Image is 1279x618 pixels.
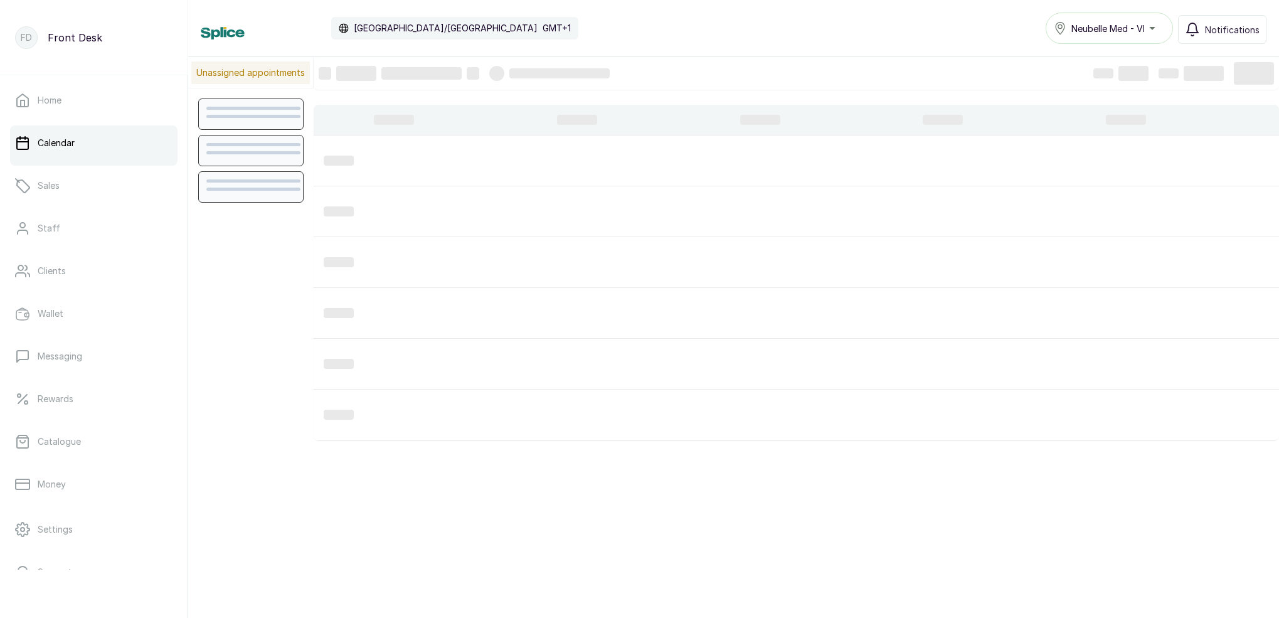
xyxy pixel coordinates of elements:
p: [GEOGRAPHIC_DATA]/[GEOGRAPHIC_DATA] [354,22,538,35]
a: Settings [10,512,178,547]
a: Support [10,555,178,590]
p: Support [38,566,72,578]
p: Wallet [38,307,63,320]
p: Catalogue [38,435,81,448]
p: Staff [38,222,60,235]
p: FD [21,31,32,44]
button: Notifications [1178,15,1266,44]
a: Calendar [10,125,178,161]
a: Messaging [10,339,178,374]
span: Notifications [1205,23,1260,36]
button: Neubelle Med - VI [1046,13,1173,44]
p: Settings [38,523,73,536]
a: Wallet [10,296,178,331]
p: GMT+1 [543,22,571,35]
a: Clients [10,253,178,289]
p: Messaging [38,350,82,363]
a: Catalogue [10,424,178,459]
p: Clients [38,265,66,277]
p: Rewards [38,393,73,405]
a: Sales [10,168,178,203]
a: Rewards [10,381,178,417]
p: Calendar [38,137,75,149]
a: Money [10,467,178,502]
p: Home [38,94,61,107]
p: Front Desk [48,30,102,45]
p: Money [38,478,66,491]
p: Unassigned appointments [191,61,310,84]
span: Neubelle Med - VI [1071,22,1145,35]
a: Staff [10,211,178,246]
p: Sales [38,179,60,192]
a: Home [10,83,178,118]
